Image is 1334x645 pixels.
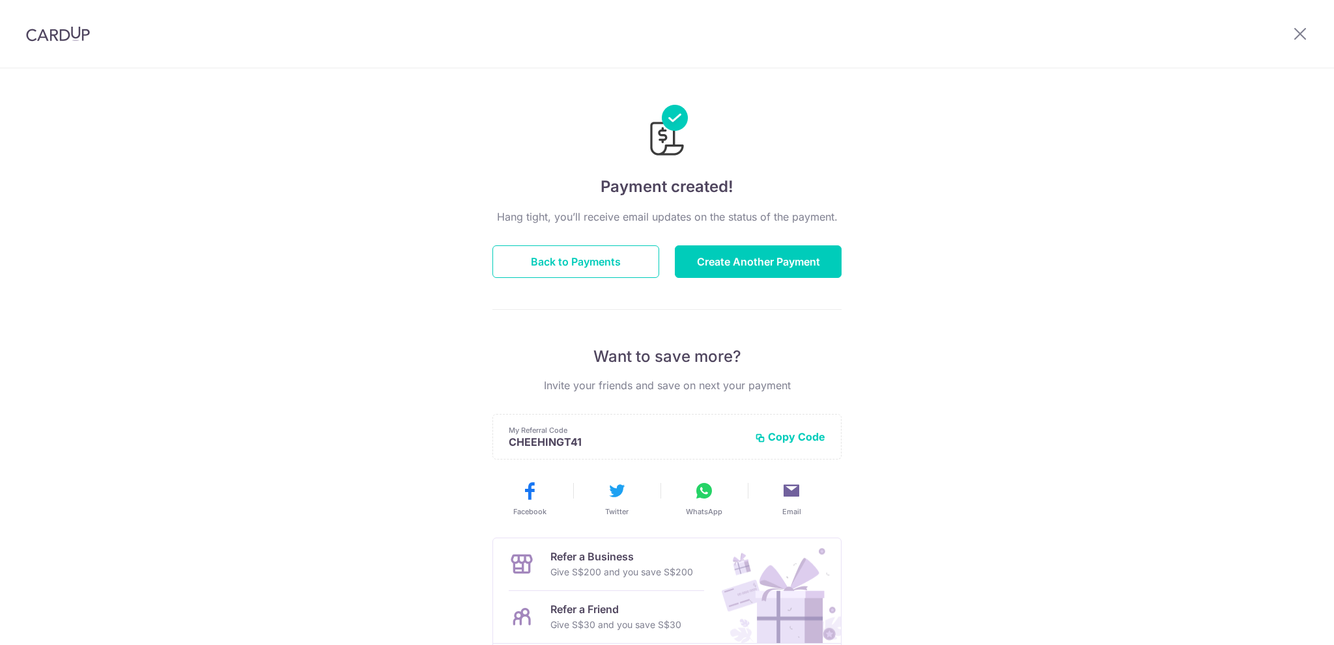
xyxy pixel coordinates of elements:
[646,105,688,159] img: Payments
[491,480,568,517] button: Facebook
[492,175,842,199] h4: Payment created!
[709,538,841,643] img: Refer
[605,506,629,517] span: Twitter
[1251,606,1321,638] iframe: Opens a widget where you can find more information
[509,435,745,448] p: CHEEHINGT41
[509,425,745,435] p: My Referral Code
[753,480,830,517] button: Email
[26,26,90,42] img: CardUp
[782,506,801,517] span: Email
[492,245,659,278] button: Back to Payments
[550,601,681,617] p: Refer a Friend
[755,430,825,443] button: Copy Code
[666,480,743,517] button: WhatsApp
[492,377,842,393] p: Invite your friends and save on next your payment
[550,549,693,564] p: Refer a Business
[578,480,655,517] button: Twitter
[686,506,722,517] span: WhatsApp
[550,617,681,633] p: Give S$30 and you save S$30
[675,245,842,278] button: Create Another Payment
[550,564,693,580] p: Give S$200 and you save S$200
[513,506,546,517] span: Facebook
[492,346,842,367] p: Want to save more?
[492,209,842,225] p: Hang tight, you’ll receive email updates on the status of the payment.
